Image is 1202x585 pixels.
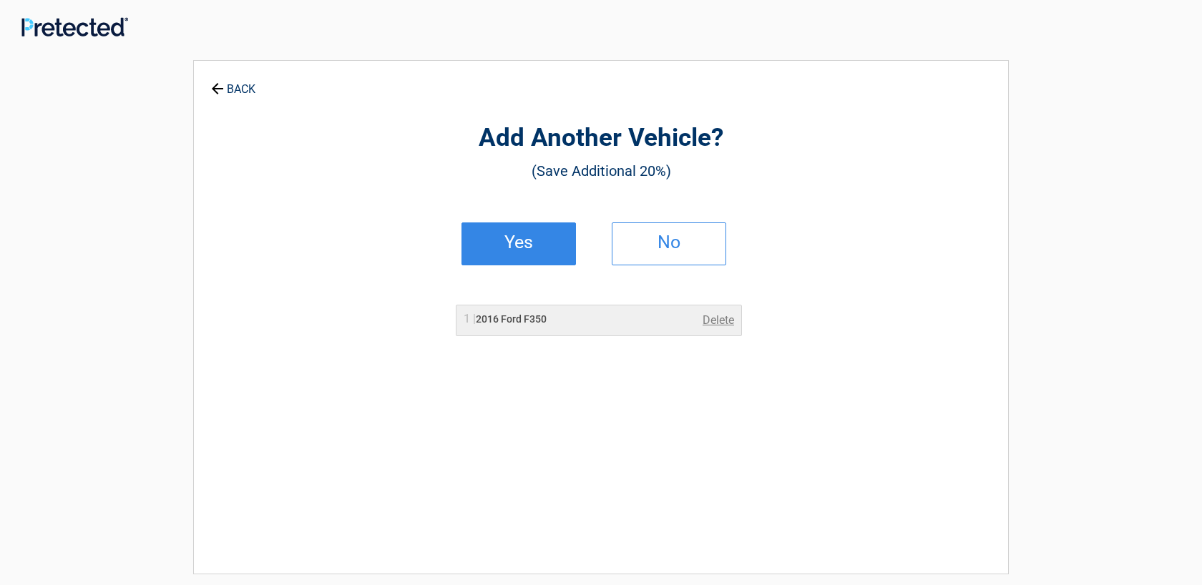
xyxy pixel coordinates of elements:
[273,122,929,155] h2: Add Another Vehicle?
[208,70,258,95] a: BACK
[703,312,734,329] a: Delete
[464,312,476,325] span: 1 |
[627,237,711,247] h2: No
[464,312,547,327] h2: 2016 Ford F350
[21,17,128,36] img: Main Logo
[477,237,561,247] h2: Yes
[273,159,929,183] h3: (Save Additional 20%)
